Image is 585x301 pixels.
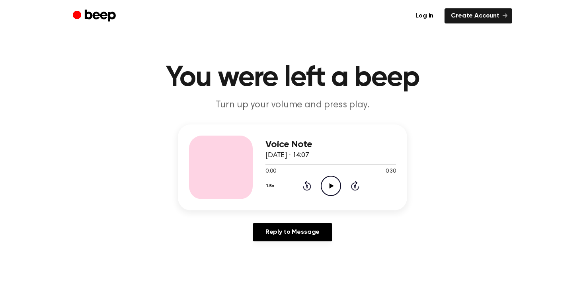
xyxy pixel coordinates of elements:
h1: You were left a beep [89,64,496,92]
button: 1.5x [265,179,277,193]
a: Create Account [445,8,512,23]
span: [DATE] · 14:07 [265,152,309,159]
span: 0:30 [386,167,396,176]
a: Beep [73,8,118,24]
p: Turn up your volume and press play. [140,99,445,112]
a: Log in [409,8,440,23]
span: 0:00 [265,167,276,176]
a: Reply to Message [253,223,332,241]
h3: Voice Note [265,139,396,150]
